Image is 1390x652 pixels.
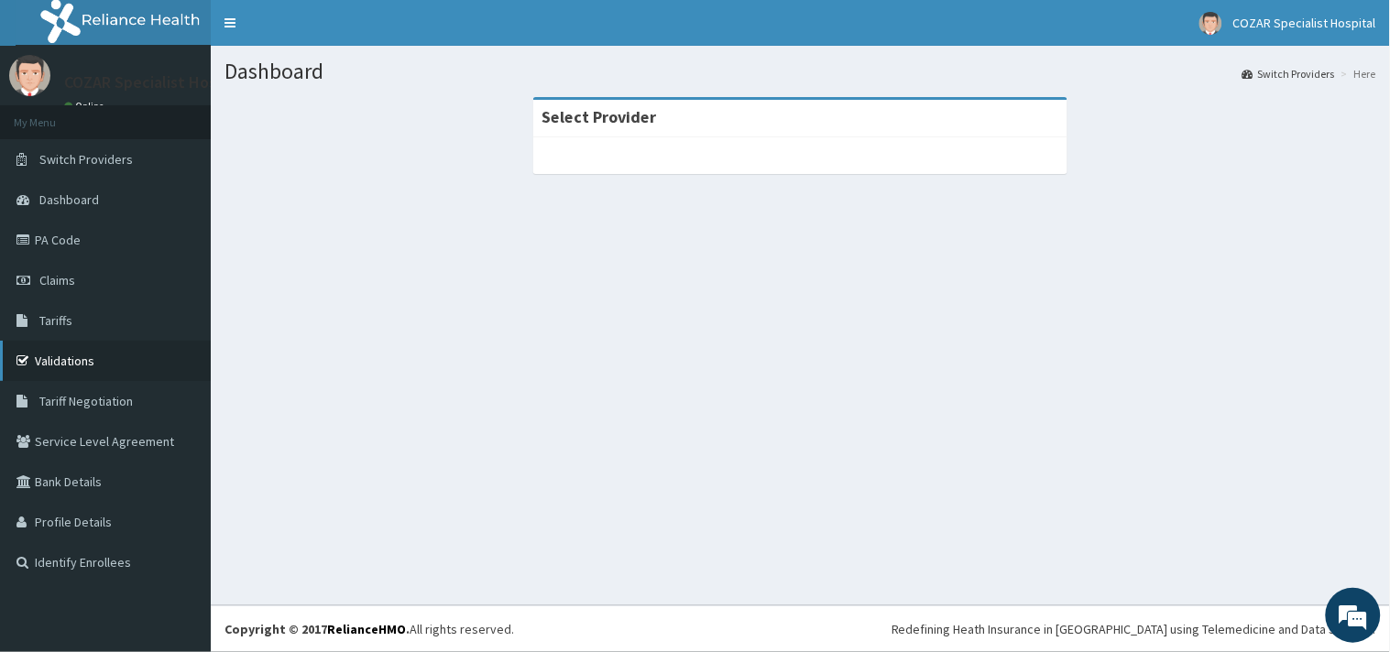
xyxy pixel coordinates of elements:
span: Dashboard [39,191,99,208]
div: Redefining Heath Insurance in [GEOGRAPHIC_DATA] using Telemedicine and Data Science! [892,620,1376,638]
strong: Select Provider [542,106,657,127]
span: Claims [39,272,75,288]
a: Online [64,100,108,113]
a: Switch Providers [1242,66,1335,81]
span: Tariffs [39,312,72,329]
span: Tariff Negotiation [39,393,133,409]
strong: Copyright © 2017 . [224,621,410,637]
span: COZAR Specialist Hospital [1233,15,1376,31]
footer: All rights reserved. [211,605,1390,652]
img: User Image [1199,12,1222,35]
img: User Image [9,55,50,96]
a: RelianceHMO [327,621,406,637]
h1: Dashboard [224,60,1376,83]
li: Here [1337,66,1376,81]
span: Switch Providers [39,151,133,168]
p: COZAR Specialist Hospital [64,74,249,91]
